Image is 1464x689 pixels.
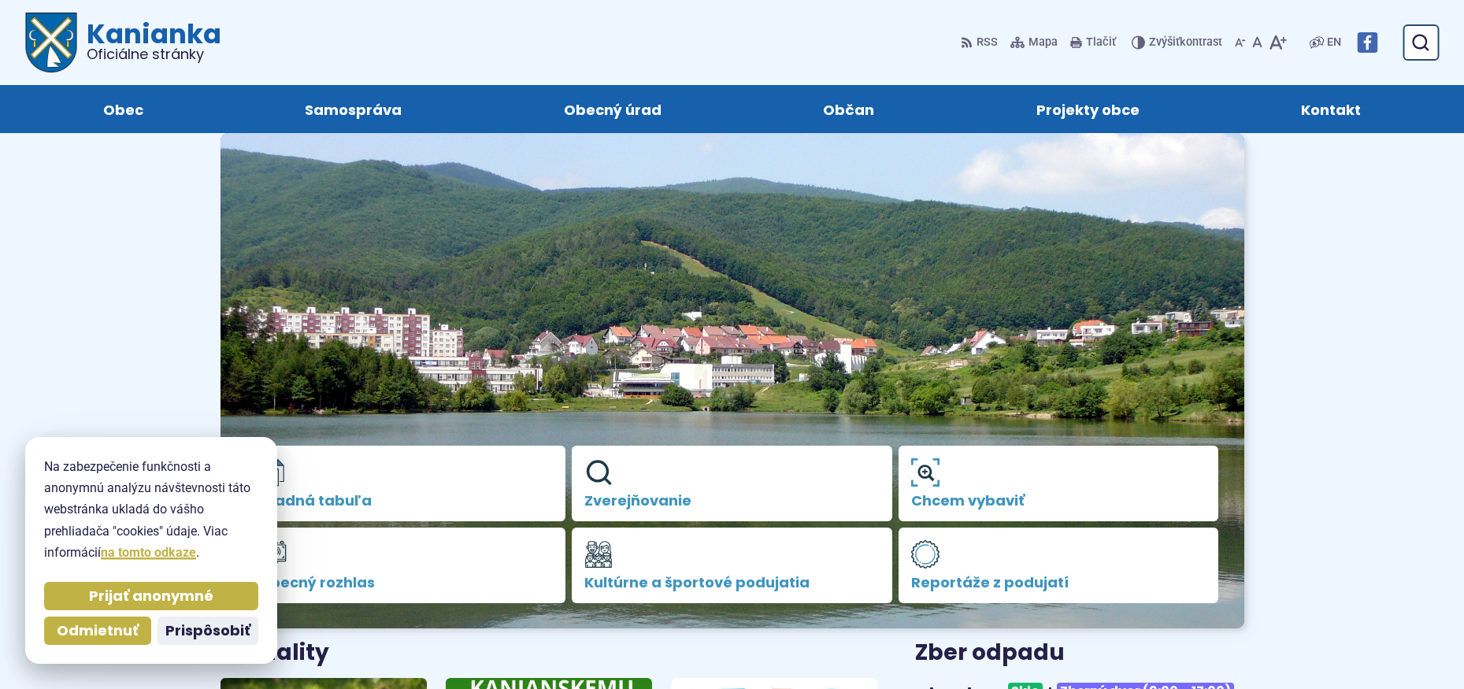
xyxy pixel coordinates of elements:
a: Občan [758,85,940,133]
span: Chcem vybaviť [911,493,1206,509]
a: EN [1324,33,1344,52]
h3: Aktuality [221,641,329,665]
span: Samospráva [305,85,402,133]
button: Tlačiť [1067,26,1119,59]
a: Obec [38,85,209,133]
button: Odmietnuť [44,617,151,645]
a: Reportáže z podujatí [899,528,1219,603]
a: Úradná tabuľa [246,446,566,521]
button: Zväčšiť veľkosť písma [1266,26,1290,59]
span: Odmietnuť [57,622,139,640]
button: Zvýšiťkontrast [1132,26,1225,59]
button: Prijať anonymné [44,582,258,610]
span: Oficiálne stránky [87,47,221,61]
span: Prispôsobiť [165,622,250,640]
a: Samospráva [240,85,468,133]
span: EN [1327,33,1341,52]
span: Kontakt [1301,85,1361,133]
a: RSS [961,26,1001,59]
span: Zvýšiť [1149,35,1180,49]
span: Tlačiť [1086,36,1116,50]
a: na tomto odkaze [101,545,196,560]
button: Nastaviť pôvodnú veľkosť písma [1249,26,1266,59]
a: Projekty obce [971,85,1205,133]
a: Zverejňovanie [572,446,892,521]
span: kontrast [1149,36,1222,50]
a: Kontakt [1236,85,1427,133]
span: Prijať anonymné [89,587,213,606]
a: Kultúrne a športové podujatia [572,528,892,603]
span: Obecný úrad [564,85,662,133]
a: Obecný úrad [499,85,727,133]
span: Reportáže z podujatí [911,575,1206,591]
span: Obec [103,85,143,133]
p: Na zabezpečenie funkčnosti a anonymnú analýzu návštevnosti táto webstránka ukladá do vášho prehli... [44,456,258,563]
span: Úradná tabuľa [258,493,554,509]
span: Obecný rozhlas [258,575,554,591]
h3: Zber odpadu [915,641,1243,665]
button: Zmenšiť veľkosť písma [1232,26,1249,59]
span: Občan [823,85,874,133]
h1: Kanianka [77,20,221,61]
img: Prejsť na domovskú stránku [25,13,77,72]
button: Prispôsobiť [158,617,258,645]
a: Obecný rozhlas [246,528,566,603]
img: Prejsť na Facebook stránku [1357,32,1377,53]
a: Mapa [1007,26,1061,59]
span: RSS [977,33,998,52]
span: Zverejňovanie [584,493,880,509]
span: Kultúrne a športové podujatia [584,575,880,591]
span: Projekty obce [1036,85,1140,133]
a: Logo Kanianka, prejsť na domovskú stránku. [25,13,221,72]
span: Mapa [1029,33,1058,52]
a: Chcem vybaviť [899,446,1219,521]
